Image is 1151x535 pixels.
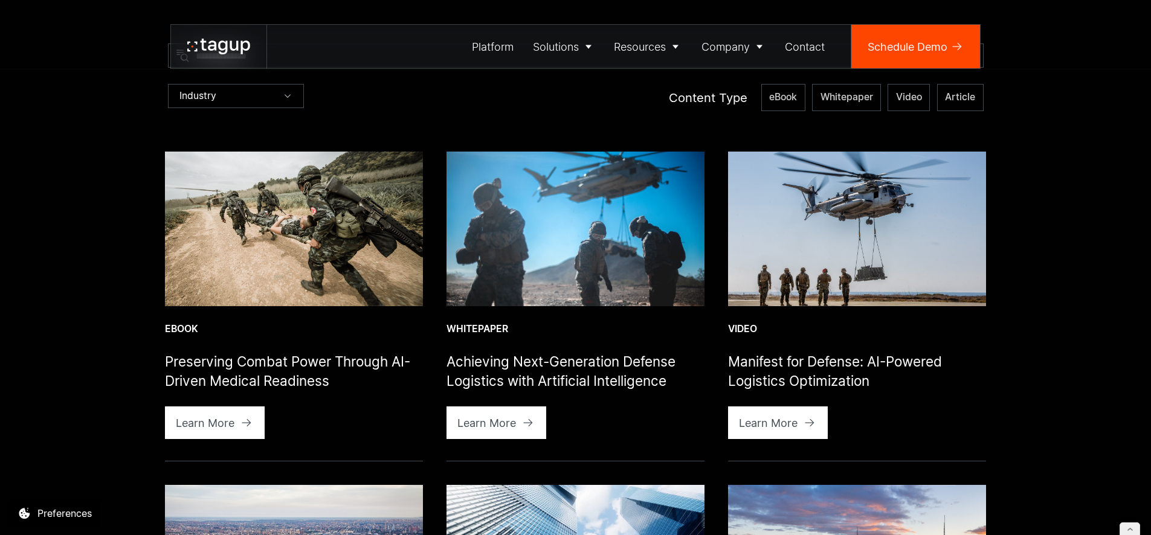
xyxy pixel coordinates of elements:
div: Whitepaper [447,322,704,336]
div: Company [701,39,750,55]
div: Content Type [669,89,747,106]
div: eBook [165,322,423,336]
span: eBook [769,91,797,104]
a: Platform [463,25,524,68]
a: Solutions [523,25,605,68]
a: Company [692,25,776,68]
div: Platform [472,39,514,55]
a: Resources [605,25,692,68]
div: Industry [179,90,216,102]
a: Contact [776,25,835,68]
div: Learn More [457,415,516,431]
span: Video [896,91,922,104]
div: Learn More [739,415,798,431]
div: Learn More [176,415,234,431]
div: Industry [168,84,304,108]
a: Schedule Demo [851,25,980,68]
div: Schedule Demo [868,39,947,55]
div: Video [728,322,986,336]
a: Learn More [165,406,265,439]
div: Contact [785,39,825,55]
div: Preferences [37,506,92,521]
div: Resources [614,39,666,55]
h1: Manifest for Defense: AI-Powered Logistics Optimization [728,352,986,390]
form: Resources [168,43,984,111]
div: Solutions [533,39,579,55]
h1: Preserving Combat Power Through AI-Driven Medical Readiness [165,352,423,390]
span: Article [945,91,975,104]
a: Learn More [447,406,546,439]
a: Learn More [728,406,828,439]
img: landing support specialists insert and extract assets in terrain, photo by Sgt. Conner Robbins [447,152,704,306]
h1: Achieving Next-Generation Defense Logistics with Artificial Intelligence [447,352,704,390]
span: Whitepaper [821,91,873,104]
